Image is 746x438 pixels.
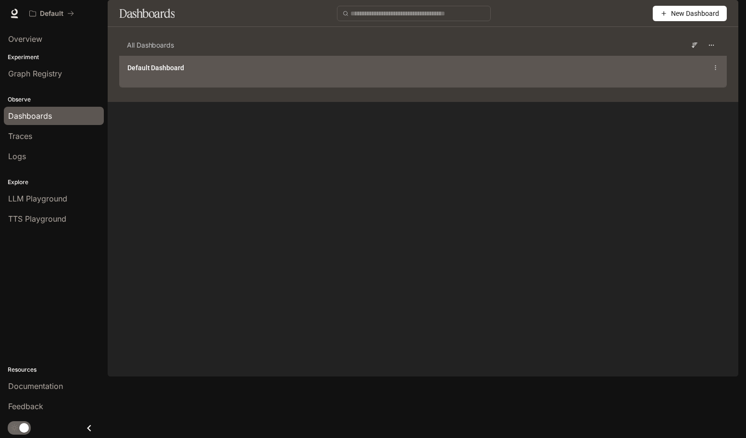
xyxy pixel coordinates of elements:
p: Default [40,10,63,18]
span: All Dashboards [127,40,174,50]
a: Default Dashboard [127,63,184,73]
span: New Dashboard [671,8,719,19]
h1: Dashboards [119,4,174,23]
button: All workspaces [25,4,78,23]
button: New Dashboard [653,6,727,21]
